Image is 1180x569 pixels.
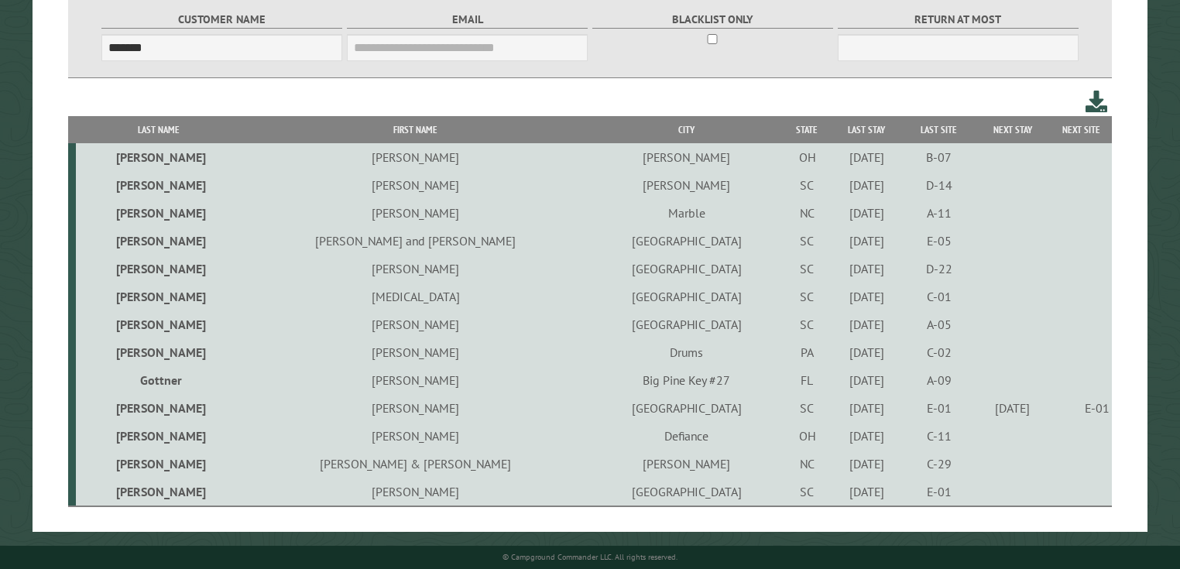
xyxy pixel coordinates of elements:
[242,143,590,171] td: [PERSON_NAME]
[242,199,590,227] td: [PERSON_NAME]
[784,394,830,422] td: SC
[903,143,974,171] td: B-07
[589,422,784,450] td: Defiance
[784,422,830,450] td: OH
[784,338,830,366] td: PA
[1050,394,1112,422] td: E-01
[242,255,590,283] td: [PERSON_NAME]
[833,456,901,471] div: [DATE]
[1086,87,1108,116] a: Download this customer list (.csv)
[833,372,901,388] div: [DATE]
[76,394,242,422] td: [PERSON_NAME]
[1050,116,1112,143] th: Next Site
[833,233,901,249] div: [DATE]
[242,227,590,255] td: [PERSON_NAME] and [PERSON_NAME]
[784,366,830,394] td: FL
[903,338,974,366] td: C-02
[784,310,830,338] td: SC
[76,171,242,199] td: [PERSON_NAME]
[589,450,784,478] td: [PERSON_NAME]
[503,552,677,562] small: © Campground Commander LLC. All rights reserved.
[784,199,830,227] td: NC
[903,227,974,255] td: E-05
[833,344,901,360] div: [DATE]
[833,177,901,193] div: [DATE]
[833,289,901,304] div: [DATE]
[903,450,974,478] td: C-29
[76,338,242,366] td: [PERSON_NAME]
[977,400,1048,416] div: [DATE]
[833,205,901,221] div: [DATE]
[975,116,1051,143] th: Next Stay
[242,366,590,394] td: [PERSON_NAME]
[76,366,242,394] td: Gottner
[589,116,784,143] th: City
[242,310,590,338] td: [PERSON_NAME]
[784,450,830,478] td: NC
[903,422,974,450] td: C-11
[784,283,830,310] td: SC
[589,171,784,199] td: [PERSON_NAME]
[903,116,974,143] th: Last Site
[784,478,830,506] td: SC
[903,199,974,227] td: A-11
[784,143,830,171] td: OH
[76,199,242,227] td: [PERSON_NAME]
[592,11,833,29] label: Blacklist only
[784,116,830,143] th: State
[833,317,901,332] div: [DATE]
[589,255,784,283] td: [GEOGRAPHIC_DATA]
[784,255,830,283] td: SC
[903,255,974,283] td: D-22
[903,478,974,506] td: E-01
[830,116,903,143] th: Last Stay
[76,227,242,255] td: [PERSON_NAME]
[76,116,242,143] th: Last Name
[242,171,590,199] td: [PERSON_NAME]
[833,428,901,444] div: [DATE]
[589,143,784,171] td: [PERSON_NAME]
[784,227,830,255] td: SC
[101,11,342,29] label: Customer Name
[903,394,974,422] td: E-01
[242,394,590,422] td: [PERSON_NAME]
[833,484,901,499] div: [DATE]
[76,255,242,283] td: [PERSON_NAME]
[589,310,784,338] td: [GEOGRAPHIC_DATA]
[589,366,784,394] td: Big Pine Key #27
[903,171,974,199] td: D-14
[589,199,784,227] td: Marble
[589,478,784,506] td: [GEOGRAPHIC_DATA]
[903,366,974,394] td: A-09
[76,283,242,310] td: [PERSON_NAME]
[242,450,590,478] td: [PERSON_NAME] & [PERSON_NAME]
[242,422,590,450] td: [PERSON_NAME]
[589,394,784,422] td: [GEOGRAPHIC_DATA]
[903,283,974,310] td: C-01
[589,227,784,255] td: [GEOGRAPHIC_DATA]
[76,478,242,506] td: [PERSON_NAME]
[76,310,242,338] td: [PERSON_NAME]
[347,11,588,29] label: Email
[242,116,590,143] th: First Name
[242,283,590,310] td: [MEDICAL_DATA]
[76,143,242,171] td: [PERSON_NAME]
[589,283,784,310] td: [GEOGRAPHIC_DATA]
[76,450,242,478] td: [PERSON_NAME]
[833,261,901,276] div: [DATE]
[242,338,590,366] td: [PERSON_NAME]
[784,171,830,199] td: SC
[833,149,901,165] div: [DATE]
[903,310,974,338] td: A-05
[833,400,901,416] div: [DATE]
[589,338,784,366] td: Drums
[242,478,590,506] td: [PERSON_NAME]
[76,422,242,450] td: [PERSON_NAME]
[838,11,1079,29] label: Return at most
